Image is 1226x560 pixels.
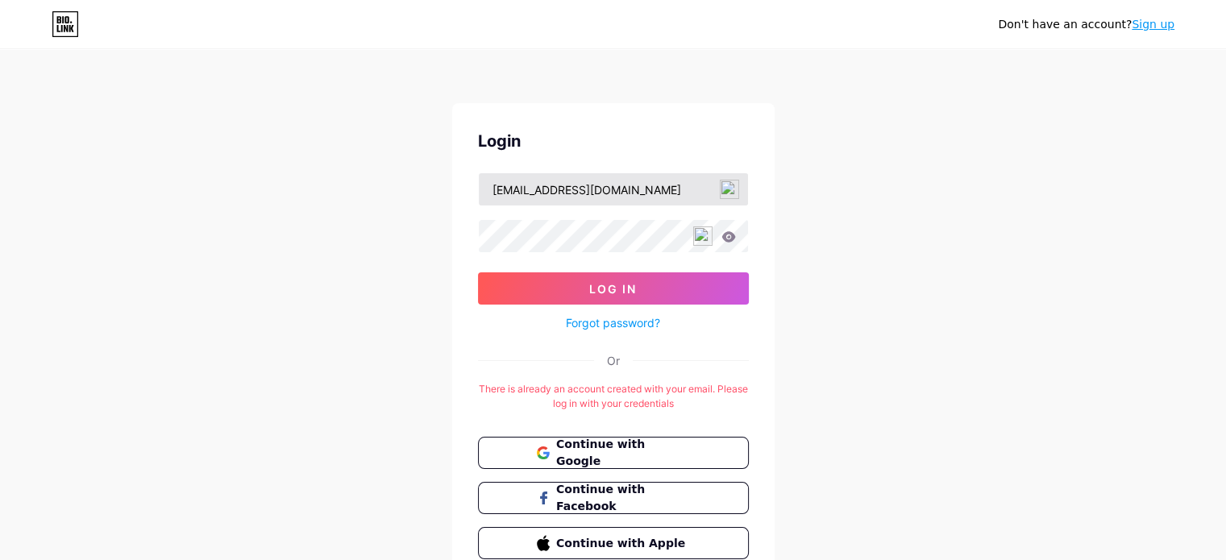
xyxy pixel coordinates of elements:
span: Continue with Facebook [556,481,689,515]
a: Forgot password? [566,314,660,331]
button: Log In [478,272,749,305]
input: Username [479,173,748,205]
img: npw-badge-icon-locked.svg [693,226,713,246]
div: Login [478,129,749,153]
span: Continue with Apple [556,535,689,552]
button: Continue with Facebook [478,482,749,514]
a: Sign up [1132,18,1174,31]
div: There is already an account created with your email. Please log in with your credentials [478,382,749,411]
span: Continue with Google [556,436,689,470]
button: Continue with Apple [478,527,749,559]
img: npw-badge-icon-locked.svg [720,180,739,199]
span: Log In [589,282,637,296]
div: Don't have an account? [998,16,1174,33]
button: Continue with Google [478,437,749,469]
div: Or [607,352,620,369]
